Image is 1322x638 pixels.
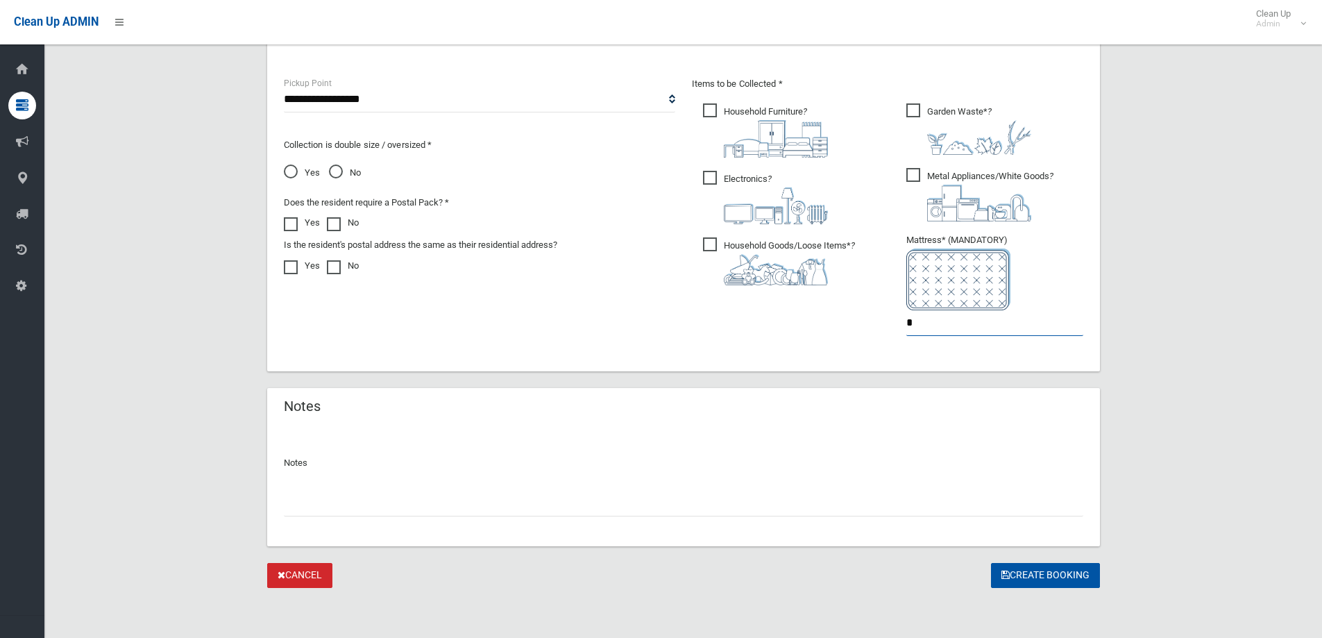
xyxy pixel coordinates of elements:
[692,76,1083,92] p: Items to be Collected *
[267,563,332,589] a: Cancel
[327,258,359,274] label: No
[927,185,1031,221] img: 36c1b0289cb1767239cdd3de9e694f19.png
[284,215,320,231] label: Yes
[927,120,1031,155] img: 4fd8a5c772b2c999c83690221e5242e0.png
[906,168,1053,221] span: Metal Appliances/White Goods
[906,235,1083,310] span: Mattress* (MANDATORY)
[284,455,1083,471] p: Notes
[906,249,1010,310] img: e7408bece873d2c1783593a074e5cb2f.png
[284,165,320,181] span: Yes
[267,393,337,420] header: Notes
[284,237,557,253] label: Is the resident's postal address the same as their residential address?
[724,240,855,285] i: ?
[724,187,828,224] img: 394712a680b73dbc3d2a6a3a7ffe5a07.png
[724,174,828,224] i: ?
[703,237,855,285] span: Household Goods/Loose Items*
[284,258,320,274] label: Yes
[724,106,828,158] i: ?
[327,215,359,231] label: No
[906,103,1031,155] span: Garden Waste*
[1256,19,1291,29] small: Admin
[703,103,828,158] span: Household Furniture
[284,137,675,153] p: Collection is double size / oversized *
[991,563,1100,589] button: Create Booking
[329,165,361,181] span: No
[1249,8,1305,29] span: Clean Up
[927,171,1053,221] i: ?
[14,15,99,28] span: Clean Up ADMIN
[703,171,828,224] span: Electronics
[724,254,828,285] img: b13cc3517677393f34c0a387616ef184.png
[284,194,449,211] label: Does the resident require a Postal Pack? *
[724,120,828,158] img: aa9efdbe659d29b613fca23ba79d85cb.png
[927,106,1031,155] i: ?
